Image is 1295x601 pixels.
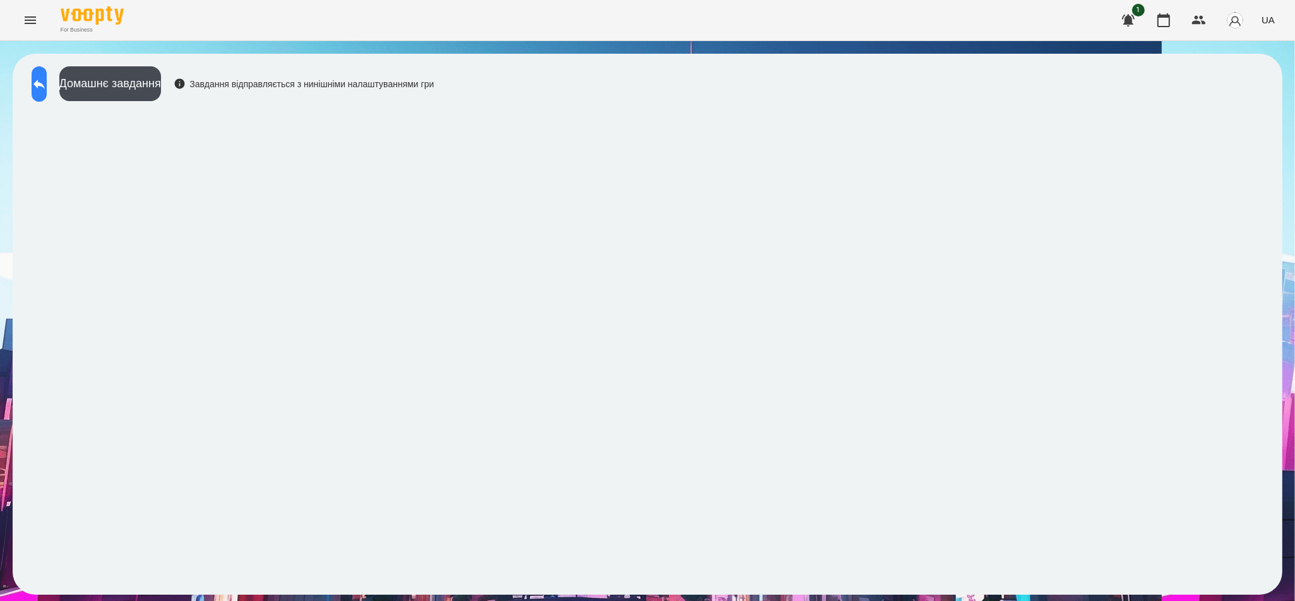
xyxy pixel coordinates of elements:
span: 1 [1132,4,1145,16]
div: Завдання відправляється з нинішніми налаштуваннями гри [174,78,434,90]
img: Voopty Logo [61,6,124,25]
button: UA [1256,8,1280,32]
button: Menu [15,5,45,35]
span: UA [1262,13,1275,27]
img: avatar_s.png [1226,11,1244,29]
span: For Business [61,26,124,34]
button: Домашнє завдання [59,66,161,101]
